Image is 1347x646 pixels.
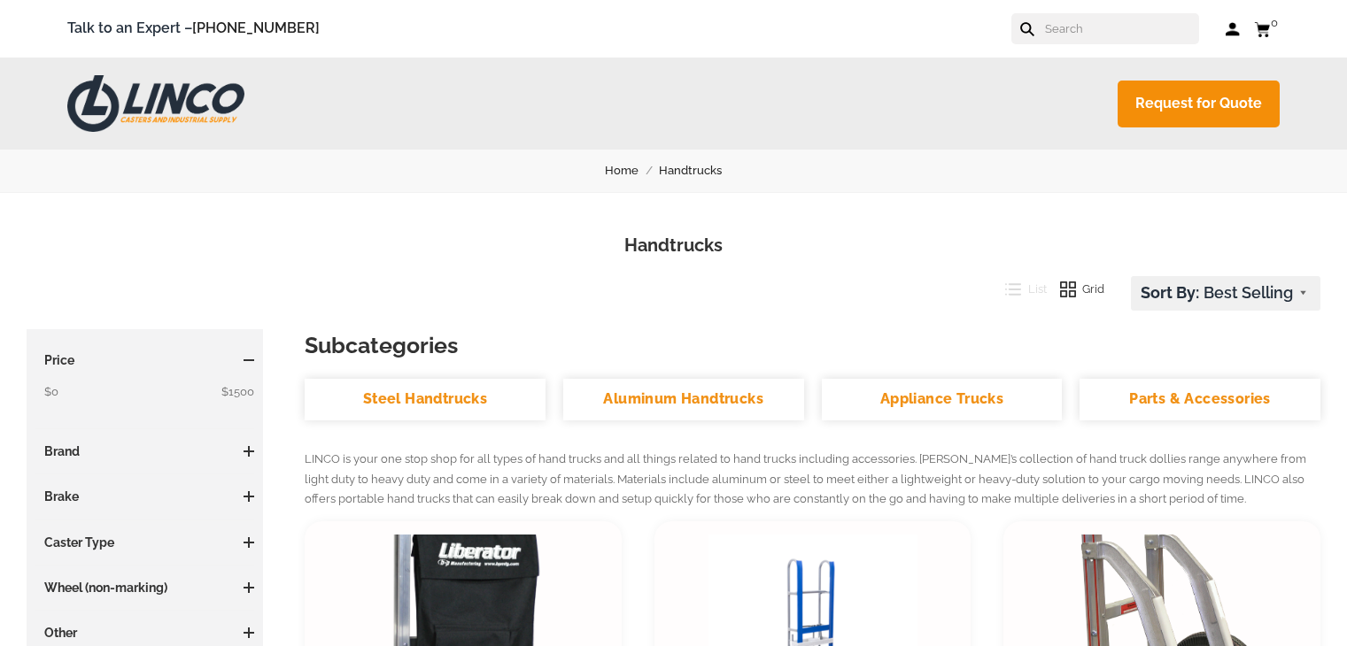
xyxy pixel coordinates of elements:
a: Handtrucks [659,161,742,181]
img: LINCO CASTERS & INDUSTRIAL SUPPLY [67,75,244,132]
a: Home [605,161,659,181]
input: Search [1043,13,1199,44]
a: Aluminum Handtrucks [563,379,804,420]
a: Request for Quote [1118,81,1280,127]
h3: Wheel (non-marking) [35,579,254,596]
h3: Brake [35,488,254,505]
h3: Brand [35,442,254,460]
a: [PHONE_NUMBER] [192,19,320,36]
button: Grid [1047,276,1105,303]
a: Steel Handtrucks [305,379,546,420]
a: Log in [1226,20,1241,38]
span: 0 [1271,16,1278,29]
a: Parts & Accessories [1080,379,1320,420]
a: 0 [1254,18,1280,40]
button: List [992,276,1047,303]
h3: Price [35,351,254,369]
a: Appliance Trucks [822,379,1063,420]
h3: Subcategories [305,329,1320,361]
span: $0 [44,385,58,398]
p: LINCO is your one stop shop for all types of hand trucks and all things related to hand trucks in... [305,450,1320,510]
span: $1500 [221,382,254,402]
h3: Other [35,624,254,642]
h1: Handtrucks [27,233,1320,258]
h3: Caster Type [35,534,254,551]
span: Talk to an Expert – [67,17,320,41]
